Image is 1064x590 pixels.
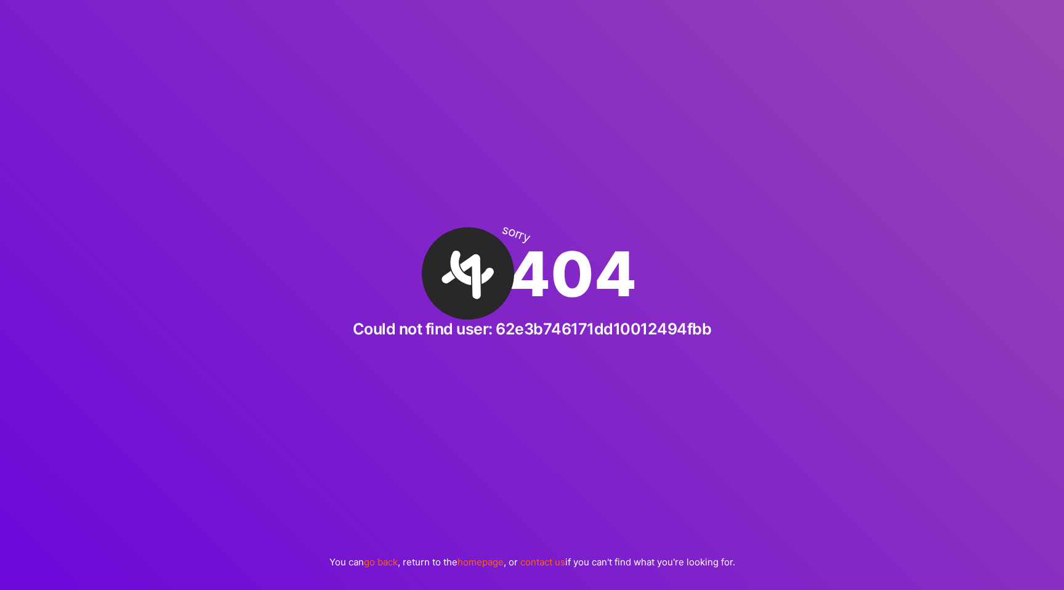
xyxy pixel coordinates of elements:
[428,227,637,320] div: 404
[329,556,735,568] p: You can , return to the , or if you can't find what you're looking for.
[353,320,712,338] h2: Could not find user: 62e3b746171dd10012494fbb
[500,223,531,245] div: sorry
[457,556,504,568] a: homepage
[364,556,398,568] a: go back
[406,211,530,336] img: A·Team
[520,556,565,568] a: contact us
